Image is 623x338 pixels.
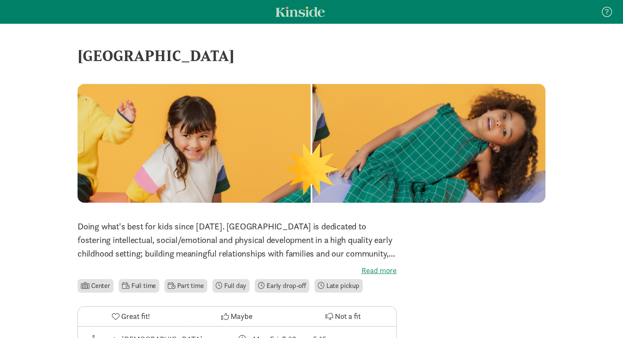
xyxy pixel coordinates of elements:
span: Maybe [231,310,253,322]
li: Early drop-off [255,279,309,293]
li: Late pickup [314,279,363,293]
button: Maybe [184,307,290,326]
button: Not a fit [290,307,396,326]
li: Part time [164,279,207,293]
span: Great fit! [121,310,150,322]
div: [GEOGRAPHIC_DATA] [78,44,545,67]
span: Not a fit [335,310,361,322]
p: Doing what's best for kids since [DATE]. [GEOGRAPHIC_DATA] is dedicated to fostering intellectual... [78,220,397,260]
li: Center [78,279,114,293]
a: Kinside [275,6,325,17]
button: Great fit! [78,307,184,326]
label: Read more [78,265,397,276]
li: Full day [212,279,250,293]
li: Full time [119,279,159,293]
